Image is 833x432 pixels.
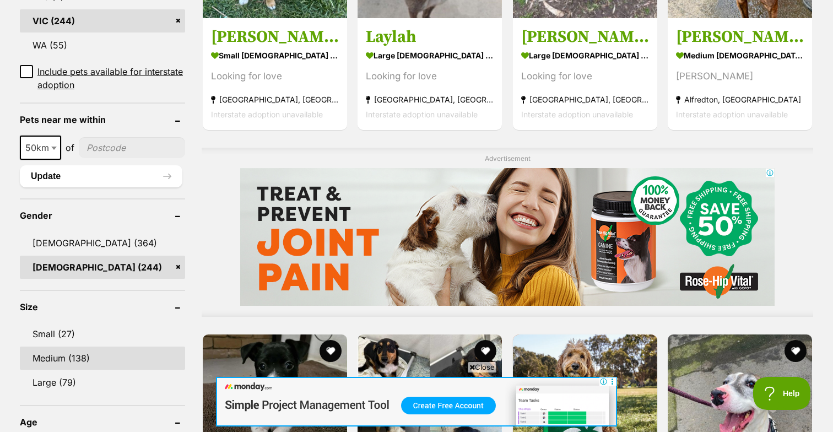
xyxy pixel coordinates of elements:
h3: [PERSON_NAME] [521,26,649,47]
span: 50km [20,136,61,160]
div: Looking for love [521,69,649,84]
h3: Laylah [366,26,494,47]
div: Looking for love [211,69,339,84]
a: Large (79) [20,371,185,394]
div: Advertisement [202,148,813,317]
span: of [66,141,74,154]
span: Interstate adoption unavailable [211,110,323,119]
header: Age [20,417,185,427]
strong: [GEOGRAPHIC_DATA], [GEOGRAPHIC_DATA] [211,92,339,107]
header: Pets near me within [20,115,185,125]
strong: large [DEMOGRAPHIC_DATA] Dog [366,47,494,63]
a: [DEMOGRAPHIC_DATA] (244) [20,256,185,279]
button: favourite [320,340,342,362]
a: VIC (244) [20,9,185,33]
div: Looking for love [366,69,494,84]
h3: [PERSON_NAME] [676,26,804,47]
a: WA (55) [20,34,185,57]
a: [DEMOGRAPHIC_DATA] (364) [20,231,185,255]
span: Close [467,361,497,372]
span: Interstate adoption unavailable [521,110,633,119]
header: Size [20,302,185,312]
a: Include pets available for interstate adoption [20,65,185,91]
header: Gender [20,210,185,220]
button: Update [20,165,182,187]
a: Medium (138) [20,347,185,370]
a: Laylah large [DEMOGRAPHIC_DATA] Dog Looking for love [GEOGRAPHIC_DATA], [GEOGRAPHIC_DATA] Interst... [358,18,502,130]
iframe: Advertisement [216,377,617,426]
div: [PERSON_NAME] [676,69,804,84]
span: Interstate adoption unavailable [676,110,788,119]
h3: [PERSON_NAME] [211,26,339,47]
button: favourite [475,340,497,362]
button: favourite [785,340,807,362]
strong: medium [DEMOGRAPHIC_DATA] Dog [676,47,804,63]
strong: small [DEMOGRAPHIC_DATA] Dog [211,47,339,63]
strong: [GEOGRAPHIC_DATA], [GEOGRAPHIC_DATA] [366,92,494,107]
span: Include pets available for interstate adoption [37,65,185,91]
a: [PERSON_NAME] medium [DEMOGRAPHIC_DATA] Dog [PERSON_NAME] Alfredton, [GEOGRAPHIC_DATA] Interstate... [668,18,812,130]
a: [PERSON_NAME] large [DEMOGRAPHIC_DATA] Dog Looking for love [GEOGRAPHIC_DATA], [GEOGRAPHIC_DATA] ... [513,18,657,130]
input: postcode [79,137,185,158]
a: [PERSON_NAME] small [DEMOGRAPHIC_DATA] Dog Looking for love [GEOGRAPHIC_DATA], [GEOGRAPHIC_DATA] ... [203,18,347,130]
span: Interstate adoption unavailable [366,110,478,119]
span: 50km [21,140,60,155]
iframe: Help Scout Beacon - Open [753,377,811,410]
a: Small (27) [20,322,185,345]
strong: Alfredton, [GEOGRAPHIC_DATA] [676,92,804,107]
iframe: Advertisement [240,168,775,306]
strong: [GEOGRAPHIC_DATA], [GEOGRAPHIC_DATA] [521,92,649,107]
strong: large [DEMOGRAPHIC_DATA] Dog [521,47,649,63]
